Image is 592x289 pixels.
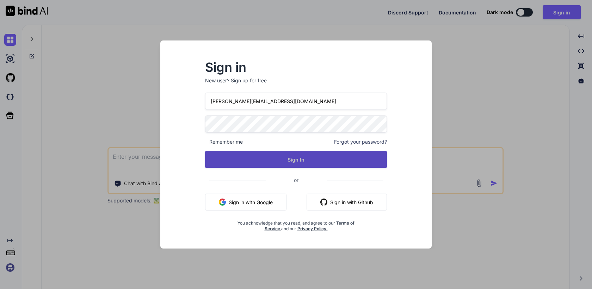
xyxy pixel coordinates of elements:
[265,220,355,231] a: Terms of Service
[320,199,327,206] img: github
[297,226,328,231] a: Privacy Policy.
[205,77,387,93] p: New user?
[231,77,267,84] div: Sign up for free
[307,194,387,211] button: Sign in with Github
[205,194,286,211] button: Sign in with Google
[205,62,387,73] h2: Sign in
[205,138,243,145] span: Remember me
[266,171,327,189] span: or
[334,138,387,145] span: Forgot your password?
[205,151,387,168] button: Sign In
[205,93,387,110] input: Login or Email
[219,199,226,206] img: google
[235,216,357,232] div: You acknowledge that you read, and agree to our and our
